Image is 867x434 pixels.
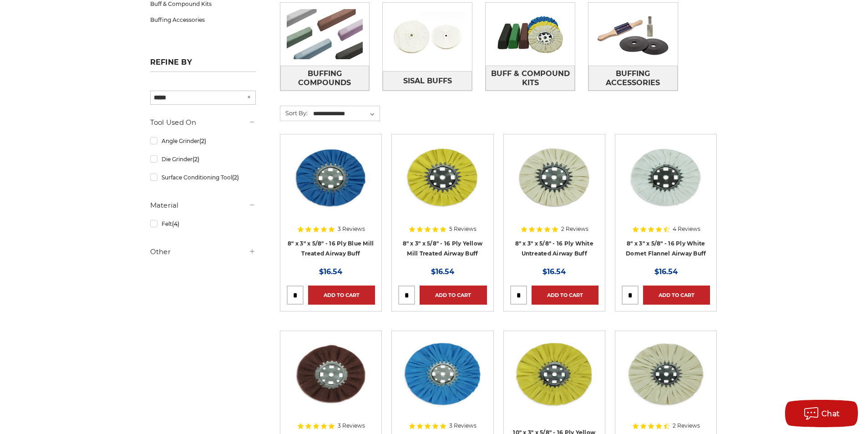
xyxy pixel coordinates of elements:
span: $16.54 [319,267,342,276]
a: Sisal Buffs [383,71,472,91]
span: $16.54 [431,267,454,276]
img: 8 inch untreated airway buffing wheel [510,141,598,214]
h5: Tool Used On [150,117,256,128]
img: Buff & Compound Kits [486,3,575,66]
a: Angle Grinder [150,133,256,149]
img: Buffing Accessories [588,3,678,66]
span: Buffing Compounds [281,66,369,91]
span: Chat [821,409,840,418]
img: blue mill treated 8 inch airway buffing wheel [287,141,375,214]
img: Buffing Compounds [280,3,370,66]
a: Felt [150,216,256,232]
a: blue mill treated 8 inch airway buffing wheel [287,141,375,257]
a: Buffing Accessories [150,12,256,28]
label: Sort By: [280,106,308,120]
select: Sort By: [312,107,380,121]
button: × [244,92,254,102]
button: Chat [785,400,858,427]
img: 8 x 3 x 5/8 airway buff yellow mill treatment [398,141,487,214]
span: (4) [172,220,179,227]
span: (2) [193,156,199,163]
span: Sisal Buffs [403,73,452,89]
h5: Refine by [150,58,256,72]
a: Die Grinder [150,151,256,167]
a: Add to Cart [308,286,375,305]
img: 8 inch satin surface prep airway buff [287,337,375,410]
img: 10 inch untreated airway buffing wheel [622,337,710,410]
a: Buffing Compounds [280,66,370,91]
img: Sisal Buffs [383,5,472,68]
a: Buffing Accessories [588,66,678,91]
span: $16.54 [654,267,678,276]
a: 8 x 3 x 5/8 airway buff yellow mill treatment [398,141,487,257]
img: 10 inch blue treated airway buffing wheel [398,337,487,410]
a: Buff & Compound Kits [486,66,575,91]
span: $16.54 [543,267,566,276]
a: Add to Cart [532,286,598,305]
a: Add to Cart [643,286,710,305]
img: 10 inch yellow mill treated airway buff [510,337,598,410]
a: Add to Cart [420,286,487,305]
a: 8 inch untreated airway buffing wheel [510,141,598,257]
h5: Other [150,246,256,257]
a: 8 inch white domet flannel airway buffing wheel [622,141,710,257]
a: Surface Conditioning Tool [150,169,256,185]
span: (2) [199,138,206,144]
h5: Material [150,200,256,211]
img: 8 inch white domet flannel airway buffing wheel [622,141,710,214]
span: (2) [232,174,239,181]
